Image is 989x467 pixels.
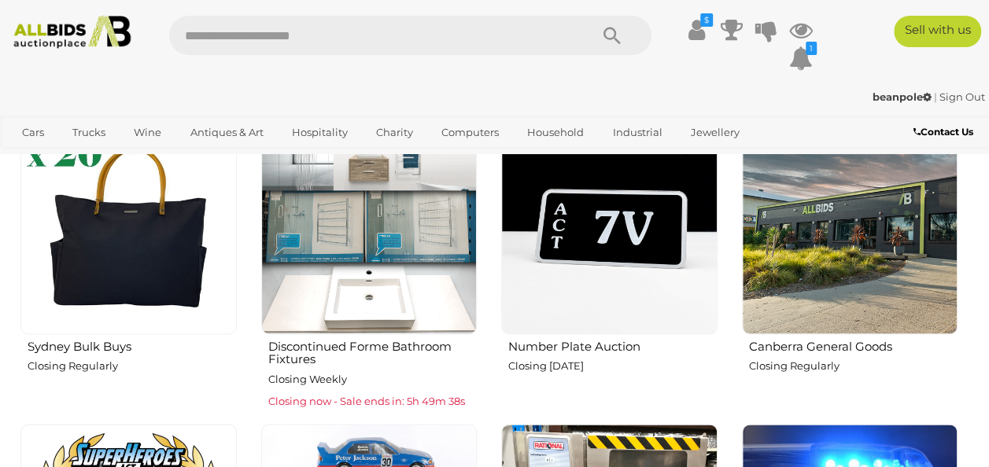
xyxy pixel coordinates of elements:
[749,356,958,374] p: Closing Regularly
[28,356,237,374] p: Closing Regularly
[124,120,172,145] a: Wine
[261,118,478,334] img: Discontinued Forme Bathroom Fixtures
[742,118,958,334] img: Canberra General Goods
[7,16,138,49] img: Allbids.com.au
[741,117,958,411] a: Canberra General Goods Closing Regularly
[939,90,985,103] a: Sign Out
[806,42,817,55] i: 1
[894,16,981,47] a: Sell with us
[789,44,813,72] a: 1
[700,13,713,27] i: $
[508,356,718,374] p: Closing [DATE]
[681,120,750,145] a: Jewellery
[282,120,358,145] a: Hospitality
[431,120,509,145] a: Computers
[749,336,958,353] h2: Canberra General Goods
[20,117,237,411] a: Sydney Bulk Buys Closing Regularly
[873,90,932,103] strong: beanpole
[62,120,116,145] a: Trucks
[366,120,423,145] a: Charity
[131,145,263,171] a: [GEOGRAPHIC_DATA]
[934,90,937,103] span: |
[501,118,718,334] img: Number Plate Auction
[602,120,672,145] a: Industrial
[913,126,973,138] b: Contact Us
[508,336,718,353] h2: Number Plate Auction
[20,118,237,334] img: Sydney Bulk Buys
[913,123,977,141] a: Contact Us
[268,336,478,366] h2: Discontinued Forme Bathroom Fixtures
[70,145,123,171] a: Sports
[517,120,594,145] a: Household
[573,16,651,55] button: Search
[685,16,709,44] a: $
[28,336,237,353] h2: Sydney Bulk Buys
[268,394,465,406] span: Closing now - Sale ends in: 5h 49m 38s
[12,145,62,171] a: Office
[12,120,54,145] a: Cars
[873,90,934,103] a: beanpole
[500,117,718,411] a: Number Plate Auction Closing [DATE]
[180,120,274,145] a: Antiques & Art
[260,117,478,411] a: Discontinued Forme Bathroom Fixtures Closing Weekly Closing now - Sale ends in: 5h 49m 38s
[268,370,478,388] p: Closing Weekly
